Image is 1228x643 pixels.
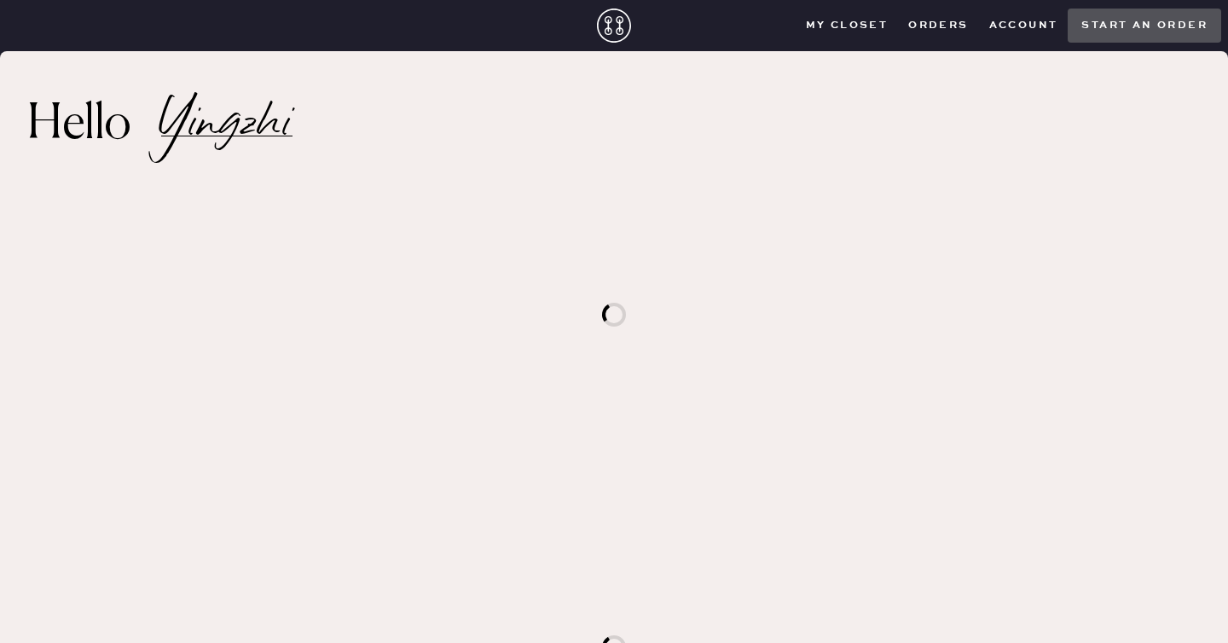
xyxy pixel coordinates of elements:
[161,114,293,136] h2: Yingzhi
[979,13,1069,38] button: Account
[898,13,978,38] button: Orders
[796,13,899,38] button: My Closet
[27,105,161,146] h2: Hello
[1068,9,1221,43] button: Start an order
